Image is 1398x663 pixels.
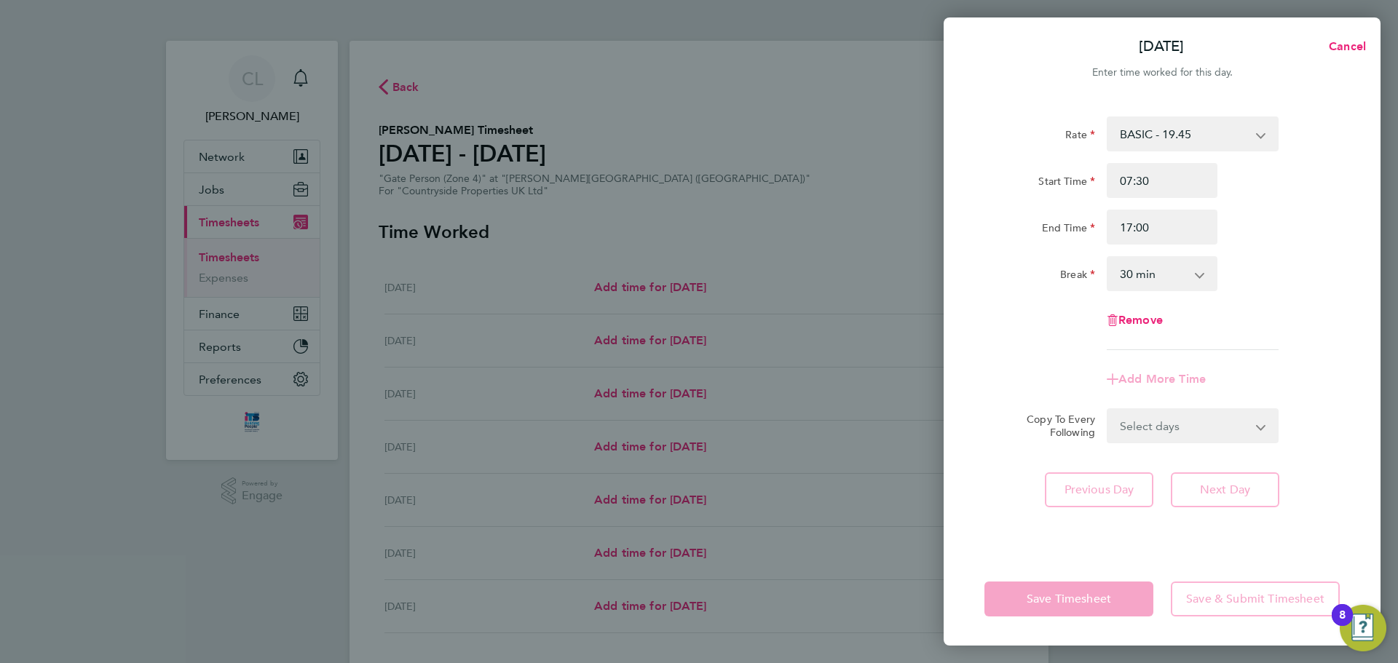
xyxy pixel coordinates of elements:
input: E.g. 08:00 [1107,163,1217,198]
span: Remove [1118,313,1163,327]
button: Remove [1107,314,1163,326]
p: [DATE] [1139,36,1184,57]
label: Copy To Every Following [1015,413,1095,439]
button: Open Resource Center, 8 new notifications [1340,605,1386,651]
label: Break [1060,268,1095,285]
button: Cancel [1306,32,1381,61]
label: End Time [1042,221,1095,239]
label: Rate [1065,128,1095,146]
div: Enter time worked for this day. [944,64,1381,82]
label: Start Time [1038,175,1095,192]
span: Cancel [1324,39,1366,53]
input: E.g. 18:00 [1107,210,1217,245]
div: 8 [1339,615,1346,634]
